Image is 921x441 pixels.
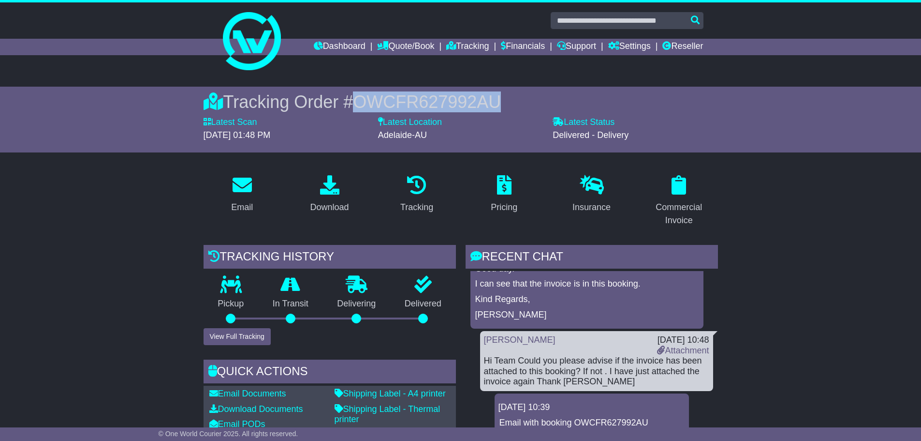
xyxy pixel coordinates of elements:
a: Financials [501,39,545,55]
a: Quote/Book [377,39,434,55]
a: Email Documents [209,389,286,398]
a: Shipping Label - A4 printer [335,389,446,398]
label: Latest Scan [204,117,257,128]
span: [DATE] 01:48 PM [204,130,271,140]
span: Adelaide-AU [378,130,427,140]
div: Download [310,201,349,214]
a: Download Documents [209,404,303,414]
a: Pricing [484,172,524,217]
a: Commercial Invoice [640,172,718,230]
div: Tracking Order # [204,91,718,112]
div: Commercial Invoice [646,201,712,227]
div: [DATE] 10:48 [657,335,709,346]
a: Support [557,39,596,55]
p: Delivered [390,299,456,309]
a: [PERSON_NAME] [484,335,556,345]
div: Email [231,201,253,214]
a: Settings [608,39,651,55]
div: RECENT CHAT [466,245,718,271]
p: In Transit [258,299,323,309]
a: Download [304,172,355,217]
span: OWCFR627992AU [353,92,501,112]
a: Email PODs [209,419,265,429]
label: Latest Location [378,117,442,128]
p: Delivering [323,299,391,309]
a: Reseller [662,39,703,55]
div: Tracking [400,201,433,214]
a: Attachment [657,346,709,355]
div: Pricing [491,201,517,214]
p: I can see that the invoice is in this booking. [475,279,699,289]
div: Hi Team Could you please advise if the invoice has been attached to this booking? If not . I have... [484,356,709,387]
div: Insurance [572,201,611,214]
span: Delivered - Delivery [553,130,629,140]
label: Latest Status [553,117,614,128]
a: Dashboard [314,39,365,55]
span: © One World Courier 2025. All rights reserved. [159,430,298,438]
button: View Full Tracking [204,328,271,345]
div: [DATE] 10:39 [498,402,685,413]
div: Quick Actions [204,360,456,386]
a: Shipping Label - Thermal printer [335,404,440,425]
p: [PERSON_NAME] [475,310,699,320]
p: Pickup [204,299,259,309]
a: Tracking [446,39,489,55]
div: Tracking history [204,245,456,271]
a: Tracking [394,172,439,217]
p: Kind Regards, [475,294,699,305]
a: Insurance [566,172,617,217]
a: Email [225,172,259,217]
